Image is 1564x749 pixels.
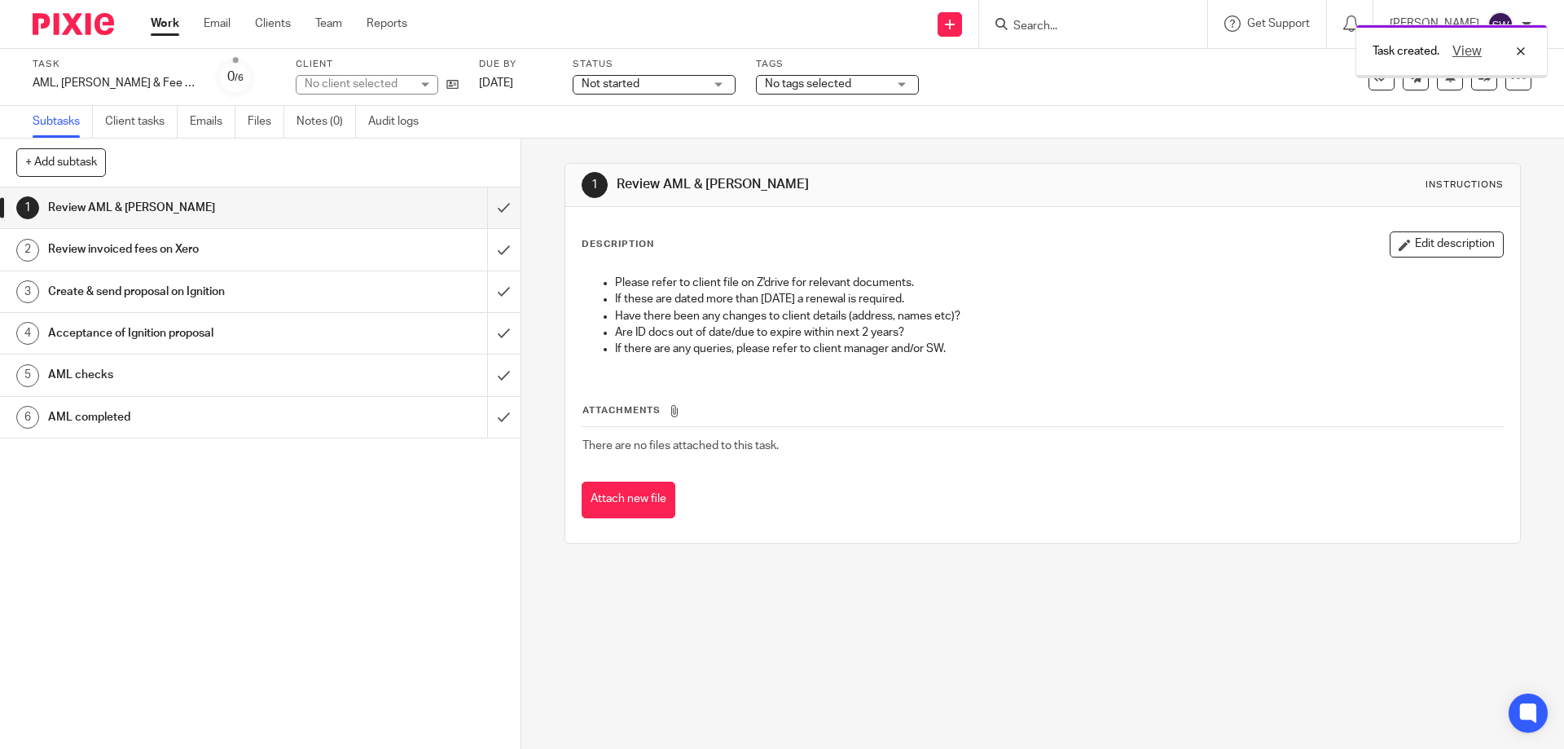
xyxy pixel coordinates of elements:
[48,196,330,220] h1: Review AML & [PERSON_NAME]
[235,73,244,82] small: /6
[615,308,1502,324] p: Have there been any changes to client details (address, names etc)?
[16,148,106,176] button: + Add subtask
[573,58,736,71] label: Status
[105,106,178,138] a: Client tasks
[615,324,1502,341] p: Are ID docs out of date/due to expire within next 2 years?
[255,15,291,32] a: Clients
[33,58,195,71] label: Task
[479,77,513,89] span: [DATE]
[315,15,342,32] a: Team
[765,78,851,90] span: No tags selected
[190,106,235,138] a: Emails
[48,237,330,262] h1: Review invoiced fees on Xero
[16,239,39,262] div: 2
[615,275,1502,291] p: Please refer to client file on Z'drive for relevant documents.
[16,406,39,429] div: 6
[48,280,330,304] h1: Create & send proposal on Ignition
[1426,178,1504,192] div: Instructions
[367,15,407,32] a: Reports
[582,440,779,452] span: There are no files attached to this task.
[479,58,552,71] label: Due by
[16,280,39,303] div: 3
[582,406,661,415] span: Attachments
[16,322,39,345] div: 4
[33,106,93,138] a: Subtasks
[297,106,356,138] a: Notes (0)
[582,482,675,518] button: Attach new file
[48,321,330,346] h1: Acceptance of Ignition proposal
[151,15,179,32] a: Work
[615,341,1502,357] p: If there are any queries, please refer to client manager and/or SW.
[16,364,39,387] div: 5
[33,13,114,35] img: Pixie
[1487,11,1513,37] img: svg%3E
[227,68,244,86] div: 0
[296,58,459,71] label: Client
[1373,43,1439,59] p: Task created.
[582,78,639,90] span: Not started
[582,238,654,251] p: Description
[48,363,330,387] h1: AML checks
[756,58,919,71] label: Tags
[615,291,1502,307] p: If these are dated more than [DATE] a renewal is required.
[48,405,330,430] h1: AML completed
[1390,231,1504,258] button: Edit description
[204,15,231,32] a: Email
[33,75,195,91] div: AML, [PERSON_NAME] & Fee renewal
[617,176,1078,193] h1: Review AML & [PERSON_NAME]
[33,75,195,91] div: AML, LoE &amp; Fee renewal
[582,172,608,198] div: 1
[305,76,411,92] div: No client selected
[248,106,284,138] a: Files
[16,196,39,219] div: 1
[368,106,431,138] a: Audit logs
[1448,42,1487,61] button: View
